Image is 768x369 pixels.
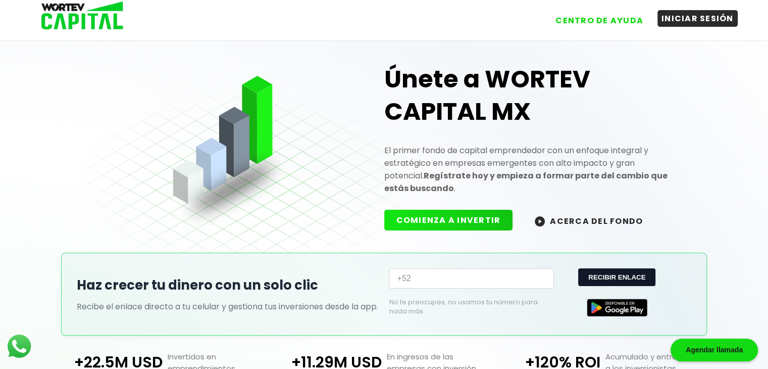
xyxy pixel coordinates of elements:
[551,12,647,29] button: CENTRO DE AYUDA
[384,63,691,128] h1: Únete a WORTEV CAPITAL MX
[657,10,738,27] button: INICIAR SESIÓN
[535,216,545,226] img: wortev-capital-acerca-del-fondo
[5,332,33,360] img: logos_whatsapp-icon.242b2217.svg
[578,268,655,286] button: RECIBIR ENLACE
[77,275,379,295] h2: Haz crecer tu dinero con un solo clic
[384,170,668,194] strong: Regístrate hoy y empieza a formar parte del cambio que estás buscando
[671,339,758,361] div: Agendar llamada
[541,5,647,29] a: CENTRO DE AYUDA
[647,5,738,29] a: INICIAR SESIÓN
[389,298,537,316] p: No te preocupes, no usamos tu número para nada más.
[384,210,513,230] button: COMIENZA A INVERTIR
[384,144,691,195] p: El primer fondo de capital emprendedor con un enfoque integral y estratégico en empresas emergent...
[587,299,647,316] img: Google Play
[523,210,655,232] button: ACERCA DEL FONDO
[77,300,379,313] p: Recibe el enlace directo a tu celular y gestiona tus inversiones desde la app.
[384,214,523,226] a: COMIENZA A INVERTIR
